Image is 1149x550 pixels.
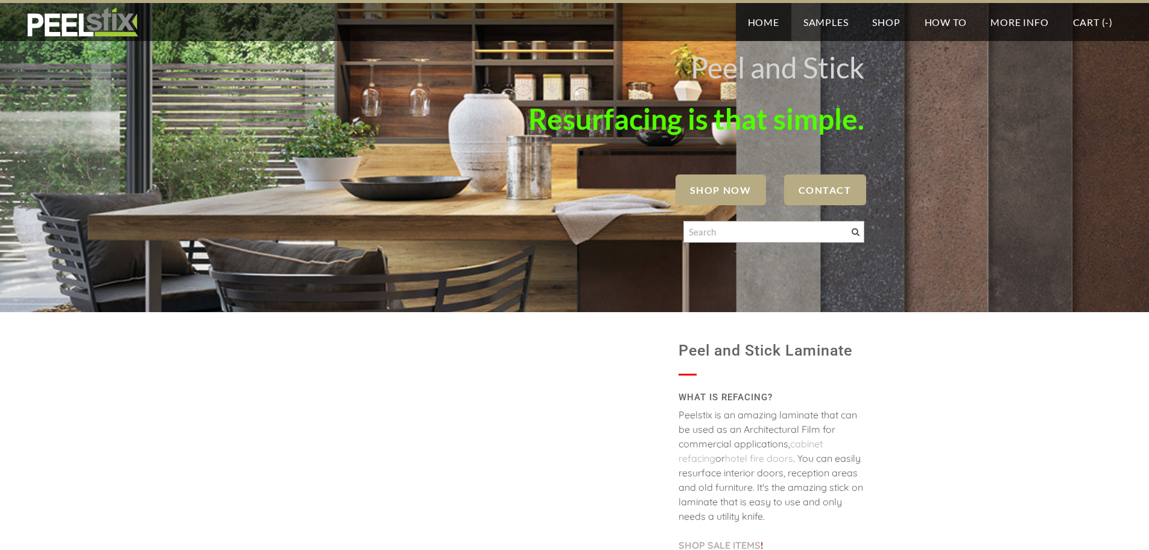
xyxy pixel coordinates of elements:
font: Resurfacing is that simple. [528,101,864,136]
a: cabinet refacing [679,438,823,464]
img: REFACE SUPPLIES [24,7,141,37]
h1: Peel and Stick Laminate [679,336,864,365]
a: hotel fire doors [725,452,793,464]
input: Search [683,221,864,243]
a: Contact [784,174,866,205]
a: Shop [860,3,912,41]
a: Cart (-) [1061,3,1125,41]
font: Peel and Stick ​ [691,50,864,85]
h2: WHAT IS REFACING? [679,388,864,408]
a: How To [913,3,979,41]
span: Search [852,228,859,236]
a: Samples [791,3,861,41]
a: More Info [978,3,1060,41]
a: Home [736,3,791,41]
span: - [1105,16,1109,28]
a: SHOP NOW [676,174,766,205]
